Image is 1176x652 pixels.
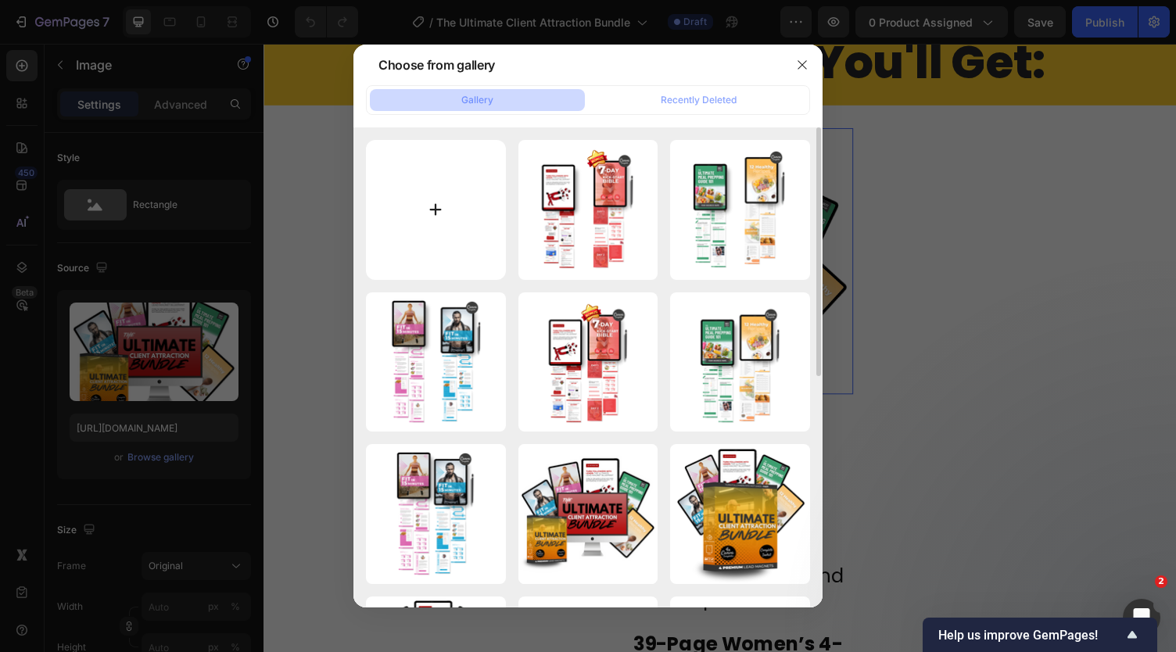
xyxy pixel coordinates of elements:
[380,371,604,582] p: — Your step-by-step playbook to turn followers into hot leads using reels, carousels, stories, an...
[380,369,559,443] strong: Ultimate Lead Magnet Blueprint (PDF Guide)
[518,292,658,432] img: image
[518,140,658,280] img: image
[366,444,506,584] img: image
[938,628,1123,643] span: Help us improve GemPages!
[370,89,585,111] button: Gallery
[352,65,385,79] div: Image
[670,292,810,432] img: image
[378,56,495,74] div: Choose from gallery
[366,292,506,432] img: image
[461,93,493,107] div: Gallery
[1155,575,1167,588] span: 2
[661,93,737,107] div: Recently Deleted
[938,625,1142,644] button: Show survey - Help us improve GemPages!
[670,444,810,584] img: image
[591,89,806,111] button: Recently Deleted
[518,444,658,584] img: image
[1123,599,1160,636] iframe: Intercom live chat
[332,87,606,360] img: gempages_500456985498485533-7d80006e-7465-4763-a486-b57114ce4df3.png
[670,140,810,280] img: image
